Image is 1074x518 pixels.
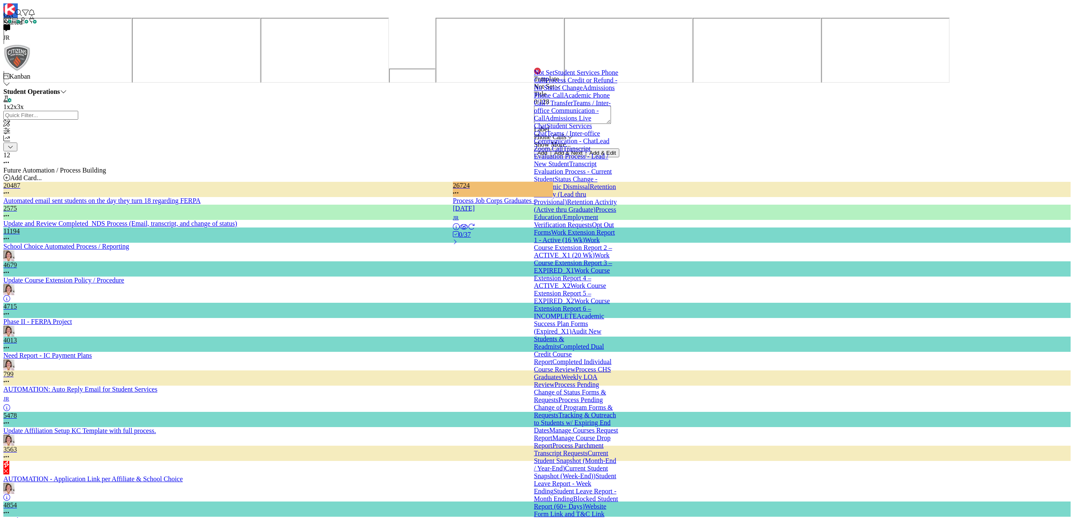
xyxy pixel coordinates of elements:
b: Student Operations [3,88,60,95]
a: Current Student Snapshot (Month-End / Year-End) [534,449,616,472]
a: 799AUTOMATION: Auto Reply Email for Student ServicesJR [3,370,1071,412]
div: Phase II - FERPA Project [3,318,1071,326]
a: Completed Dual Credit Course Report [534,343,604,365]
span: Transcript Evaluation Process - Lead / New Student [534,145,608,167]
span: Teams / Inter-office Communication - Chat [534,130,600,145]
div: EW [3,435,1071,446]
iframe: UserGuiding AI Assistant [821,18,950,83]
span: Opt Out Forms [534,221,614,236]
a: Lead Zoom Call [534,137,610,152]
div: AUTOMATION: Auto Reply Email for Student Services [3,386,1071,393]
a: Current Student Snapshot (Week-End)) [534,465,608,480]
div: 4013 [3,337,1071,352]
a: Process Credit or Refund - No Status Change [534,77,617,91]
div: Update and Review Completed_NDS Process (Email, transcript, and change of status) [3,220,1071,227]
div: 3563 [3,446,1071,461]
iframe: UserGuiding Product Updates [564,18,693,83]
a: Work Course Extension Report 4 – ACTIVE_X2 [534,267,610,289]
a: Transcript Evaluation Process - Current Student [534,160,612,183]
div: Update Course Extension Policy / Procedure [3,277,1071,284]
div: 4854 [3,502,1071,517]
iframe: UserGuiding AI Assistant Launcher [693,18,821,83]
a: Admissions Phone Call [534,84,615,99]
a: Work Course Extension Report 6 – INCOMPLETE [534,297,610,320]
div: AUTOMATION - Application Link per Affiliate & School Choice [3,461,1071,483]
a: Work Course Extension Report 2 – ACTIVE_X1 (20 Wk) [534,236,612,259]
a: Completed Individual Course Review [534,358,612,373]
span: 12 [3,151,10,159]
img: EW [3,435,14,446]
input: Quick Filter... [3,111,78,120]
div: 4679Update Course Extension Policy / Procedure [3,261,1071,284]
div: 4854 [3,502,1071,509]
span: Work Course Extension Report 5 – EXPIRED_X2 [534,282,606,304]
div: 799AUTOMATION: Auto Reply Email for Student Services [3,370,1071,393]
a: Work Course Extension Report 3 – EXPIRED_X1 [534,252,612,274]
a: Student Leave Report - Week Ending [534,472,616,495]
a: Student Leave Report - Month Ending [534,488,616,502]
span: Process Education/Employment Verification Requests [534,206,616,228]
div: JR [3,393,1071,412]
span: 2x [10,103,17,110]
div: 5478 [3,412,1071,419]
a: Retention Activity (Lead thru Provisional) [534,183,616,206]
div: EW [3,483,1071,502]
div: 2575 [3,205,1071,220]
a: Teams / Inter-office Communication - Call [534,99,611,122]
a: Weekly LOA Review [534,373,597,388]
a: Process Pending Change of Status Forms & Requests [534,381,606,403]
div: School Choice Automated Process / Reporting [3,243,1071,250]
span: Add Card... [10,174,42,181]
a: Status Change - Academic Dismissal [534,175,597,190]
a: Manage Courses Request Report [534,427,618,441]
a: Retention Activity (Active thru Graduate) [534,198,617,213]
span: Admissions Live Chat [534,115,592,129]
a: Tracking & Outreach to Students w/ Expiring End Dates [534,411,616,434]
a: Process Parchment Transcript Requests [534,442,604,457]
div: 4679 [3,261,1071,269]
a: Manage Course Drop Report [534,434,611,449]
span: Process CHS Graduates [534,366,611,381]
a: Process Pending Change of Program Forms & Requests [534,396,613,419]
iframe: UserGuiding Knowledge Base [436,18,564,83]
img: EW [3,483,14,494]
div: 11194School Choice Automated Process / Reporting [3,227,1071,250]
div: 799 [3,370,1071,378]
div: 5478Update Affiliation Setup KC Template with full process. [3,412,1071,435]
img: avatar [3,44,30,71]
a: 5478Update Affiliation Setup KC Template with full process.EW [3,412,1071,446]
div: 4715 [3,303,1071,310]
div: 4679 [3,261,1071,277]
div: 5478 [3,412,1071,427]
div: EW [3,250,1071,261]
img: EW [3,359,14,370]
div: Need Report - IC Payment Plans [3,352,1071,359]
div: 4013Need Report - IC Payment Plans [3,337,1071,359]
a: Work Extension Report 1 - Active (16 Wk) [534,229,615,244]
div: 3563AUTOMATION - Application Link per Affiliate & School Choice [3,446,1071,483]
a: Student Services Phone Call [534,69,619,84]
div: EW [3,326,1071,337]
a: 4679Update Course Extension Policy / ProcedureEW [3,261,1071,303]
a: 11194School Choice Automated Process / ReportingEW [3,227,1071,261]
a: Blocked Student Report (60+ Days) [534,495,618,510]
div: 11194 [3,227,1071,235]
